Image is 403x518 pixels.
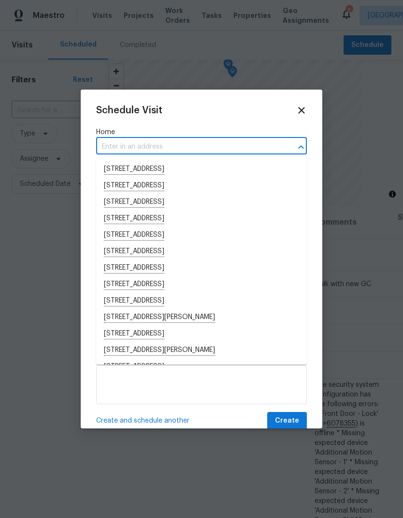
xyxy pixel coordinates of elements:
[267,412,307,430] button: Create
[294,140,308,154] button: Close
[275,415,299,427] span: Create
[96,139,280,154] input: Enter in an address
[96,416,189,426] span: Create and schedule another
[296,105,307,116] span: Close
[96,127,307,137] label: Home
[96,106,162,115] span: Schedule Visit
